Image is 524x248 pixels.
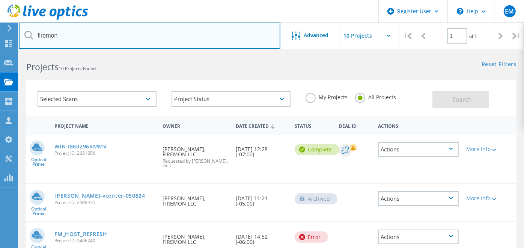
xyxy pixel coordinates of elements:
label: My Projects [306,93,348,100]
svg: \n [457,8,464,15]
label: All Projects [355,93,396,100]
a: [PERSON_NAME]-vcenter-050824 [54,193,145,198]
span: EM [505,8,514,14]
div: Complete [295,144,339,155]
a: WIN-I860296RMMV [54,144,107,149]
button: Search [432,91,489,108]
div: [PERSON_NAME], FIREMON LLC [159,135,232,175]
b: Projects [26,61,59,73]
span: Project ID: 2681656 [54,151,155,156]
div: Actions [378,142,459,157]
span: Project ID: 2406240 [54,239,155,243]
span: Optical Prime [26,157,51,166]
span: Search [452,95,472,104]
div: Project Status [172,91,291,107]
div: [DATE] 12:28 (-07:00) [232,135,291,165]
span: of 1 [469,33,477,39]
div: | [400,23,416,49]
span: Advanced [304,33,329,38]
span: 10 Projects Found [59,65,96,72]
div: Actions [378,191,459,206]
div: | [509,23,524,49]
div: Actions [374,118,462,132]
div: Status [291,118,335,132]
div: Selected Scans [38,91,157,107]
div: More Info [466,147,498,152]
div: Archived [295,193,337,204]
a: Reset Filters [482,62,516,68]
span: Project ID: 2489435 [54,200,155,205]
div: [PERSON_NAME], FIREMON LLC [159,184,232,214]
span: Requested by [PERSON_NAME], Dell [163,159,229,168]
a: Live Optics Dashboard [8,16,88,21]
input: Search projects by name, owner, ID, company, etc [19,23,280,49]
div: Error [295,231,328,243]
span: Optical Prime [26,207,51,216]
div: Date Created [232,118,291,133]
div: More Info [466,196,498,201]
a: FM_HOST_REFRESH [54,231,107,237]
div: [DATE] 11:21 (-05:00) [232,184,291,214]
div: Project Name [51,118,158,132]
div: Owner [159,118,232,132]
div: Deal Id [335,118,374,132]
div: Actions [378,230,459,244]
